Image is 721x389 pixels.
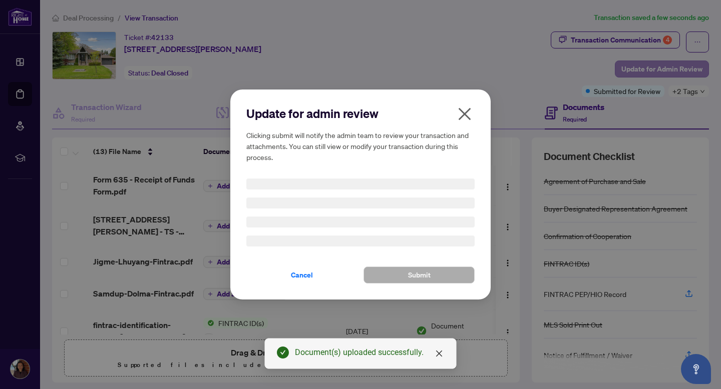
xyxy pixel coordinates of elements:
[291,267,313,283] span: Cancel
[364,266,475,283] button: Submit
[681,354,711,384] button: Open asap
[246,266,357,283] button: Cancel
[434,348,445,359] a: Close
[457,106,473,122] span: close
[246,105,475,121] h2: Update for admin review
[277,346,289,358] span: check-circle
[435,349,443,357] span: close
[295,346,444,358] div: Document(s) uploaded successfully.
[246,129,475,162] h5: Clicking submit will notify the admin team to review your transaction and attachments. You can st...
